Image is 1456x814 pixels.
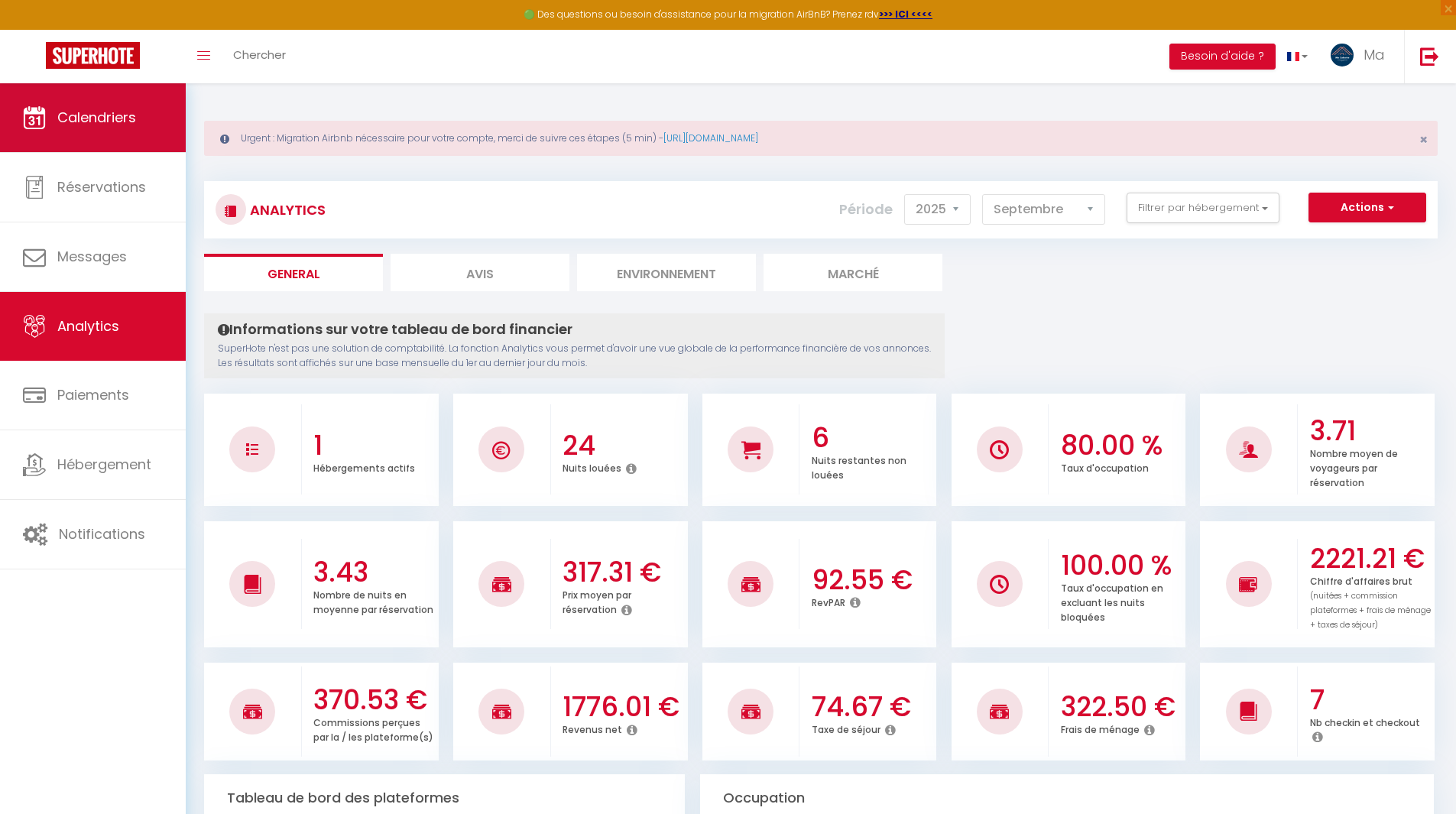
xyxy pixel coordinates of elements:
p: RevPAR [812,593,845,609]
h3: 24 [563,430,684,462]
p: Nuits louées [563,459,621,475]
label: Période [839,193,893,226]
p: Commissions perçues par la / les plateforme(s) [313,713,433,744]
h3: 1776.01 € [563,691,684,723]
span: Réservations [57,177,146,196]
p: SuperHote n'est pas une solution de comptabilité. La fonction Analytics vous permet d'avoir une v... [218,342,931,371]
span: Paiements [57,385,129,404]
button: Close [1419,133,1428,147]
li: Marché [764,254,942,291]
button: Actions [1308,193,1426,223]
span: Analytics [57,316,119,336]
p: Nb checkin et checkout [1310,713,1420,729]
h4: Informations sur votre tableau de bord financier [218,321,931,338]
span: Chercher [233,47,286,63]
img: NO IMAGE [246,443,258,456]
button: Filtrer par hébergement [1127,193,1279,223]
p: Hébergements actifs [313,459,415,475]
a: Chercher [222,30,297,83]
h3: 3.43 [313,556,435,589]
li: Avis [391,254,569,291]
a: [URL][DOMAIN_NAME] [663,131,758,144]
h3: Analytics [246,193,326,227]
h3: 6 [812,422,933,454]
img: logout [1420,47,1439,66]
span: Ma [1364,45,1385,64]
h3: 100.00 % [1061,550,1182,582]
p: Nombre de nuits en moyenne par réservation [313,585,433,616]
h3: 3.71 [1310,415,1432,447]
h3: 7 [1310,684,1432,716]
img: NO IMAGE [1239,575,1258,593]
a: >>> ICI <<<< [879,8,932,21]
p: Nuits restantes non louées [812,451,906,482]
p: Revenus net [563,720,622,736]
img: ... [1331,44,1354,66]
li: General [204,254,383,291]
span: (nuitées + commission plateformes + frais de ménage + taxes de séjour) [1310,590,1431,631]
p: Taux d'occupation en excluant les nuits bloquées [1061,579,1163,624]
span: × [1419,130,1428,149]
p: Prix moyen par réservation [563,585,631,616]
h3: 322.50 € [1061,691,1182,723]
span: Calendriers [57,108,136,127]
h3: 80.00 % [1061,430,1182,462]
span: Hébergement [57,455,151,474]
span: Messages [57,247,127,266]
span: Notifications [59,524,145,543]
h3: 74.67 € [812,691,933,723]
li: Environnement [577,254,756,291]
h3: 370.53 € [313,684,435,716]
p: Frais de ménage [1061,720,1140,736]
a: ... Ma [1319,30,1404,83]
h3: 2221.21 € [1310,543,1432,575]
button: Besoin d'aide ? [1169,44,1276,70]
p: Nombre moyen de voyageurs par réservation [1310,444,1398,489]
p: Taxe de séjour [812,720,880,736]
h3: 317.31 € [563,556,684,589]
img: NO IMAGE [990,575,1009,594]
p: Chiffre d'affaires brut [1310,572,1431,631]
div: Urgent : Migration Airbnb nécessaire pour votre compte, merci de suivre ces étapes (5 min) - [204,121,1438,156]
img: Super Booking [46,42,140,69]
p: Taux d'occupation [1061,459,1149,475]
h3: 92.55 € [812,564,933,596]
h3: 1 [313,430,435,462]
